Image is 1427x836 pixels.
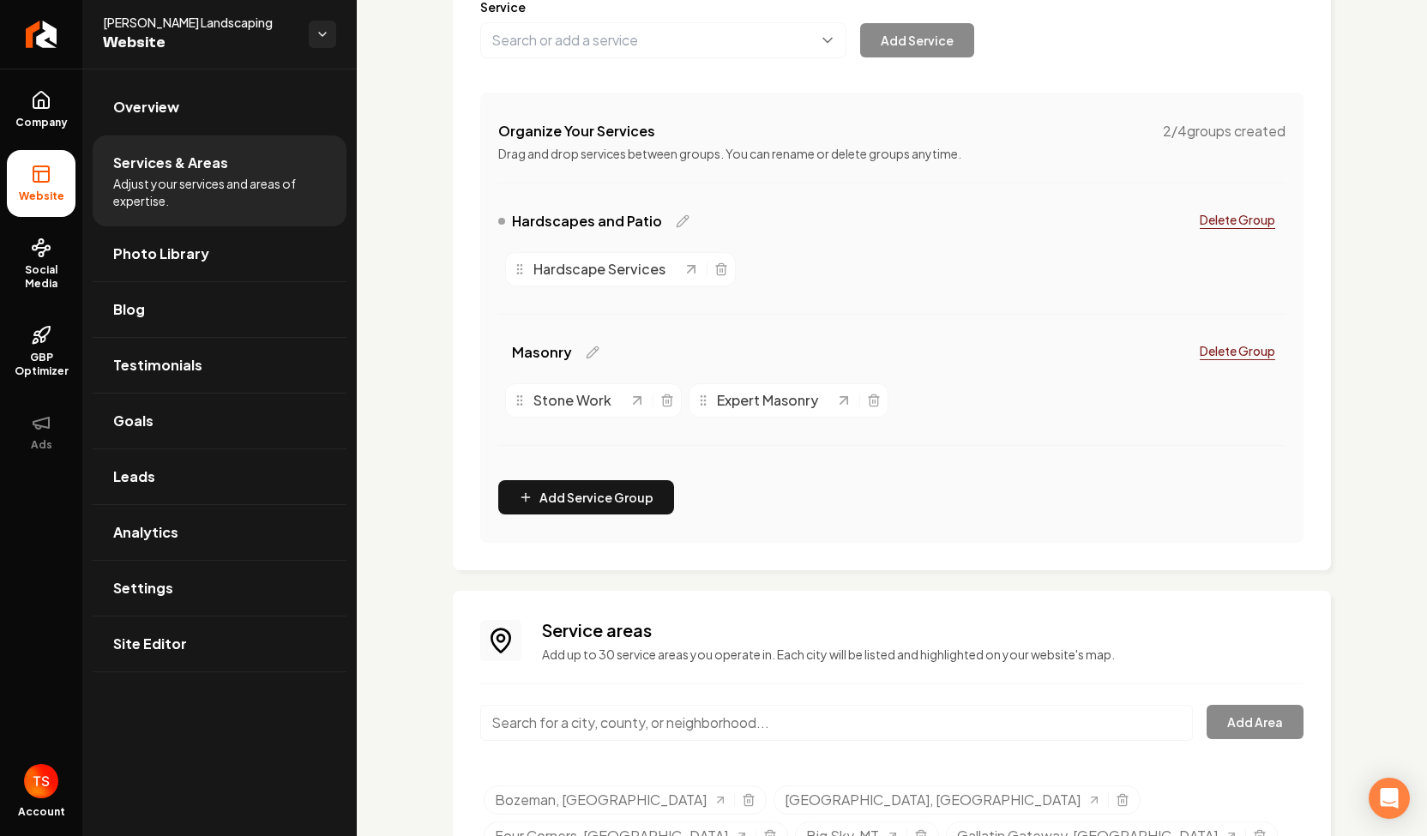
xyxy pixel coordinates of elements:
span: Expert Masonry [717,390,818,411]
div: Hardscape Services [513,259,683,280]
span: Hardscape Services [533,259,665,280]
a: Site Editor [93,616,346,671]
span: Overview [113,97,179,117]
span: Testimonials [113,355,202,376]
input: Search for a city, county, or neighborhood... [480,705,1193,741]
p: Delete Group [1200,342,1275,359]
span: Goals [113,411,154,431]
a: Company [7,76,75,143]
span: Company [9,116,75,129]
span: [GEOGRAPHIC_DATA], [GEOGRAPHIC_DATA] [785,790,1081,810]
span: 2 / 4 groups created [1163,121,1286,141]
span: Hardscapes and Patio [512,211,662,232]
a: Blog [93,282,346,337]
a: Overview [93,80,346,135]
p: Add up to 30 service areas you operate in. Each city will be listed and highlighted on your websi... [542,646,1304,663]
span: Leads [113,466,155,487]
div: Stone Work [513,390,629,411]
a: Settings [93,561,346,616]
span: Settings [113,578,173,598]
span: Ads [24,438,59,452]
a: Photo Library [93,226,346,281]
a: GBP Optimizer [7,311,75,392]
p: Delete Group [1200,211,1275,228]
a: Bozeman, [GEOGRAPHIC_DATA] [495,790,727,810]
button: Ads [7,399,75,466]
button: Delete Group [1189,204,1286,235]
span: Social Media [7,263,75,291]
button: Open user button [24,764,58,798]
img: Thomas Sickler [24,764,58,798]
span: Website [12,189,71,203]
a: Testimonials [93,338,346,393]
h3: Service areas [542,618,1304,642]
span: Analytics [113,522,178,543]
span: Website [103,31,295,55]
a: Analytics [93,505,346,560]
span: Adjust your services and areas of expertise. [113,175,326,209]
a: [GEOGRAPHIC_DATA], [GEOGRAPHIC_DATA] [785,790,1101,810]
span: Site Editor [113,634,187,654]
div: Expert Masonry [696,390,835,411]
button: Delete Group [1189,335,1286,366]
img: Rebolt Logo [26,21,57,48]
span: Services & Areas [113,153,228,173]
a: Goals [93,394,346,448]
span: Photo Library [113,244,209,264]
span: Masonry [512,342,572,363]
button: Add Service Group [498,480,674,514]
a: Social Media [7,224,75,304]
span: GBP Optimizer [7,351,75,378]
span: [PERSON_NAME] Landscaping [103,14,295,31]
h4: Organize Your Services [498,121,655,141]
span: Account [18,805,65,819]
a: Leads [93,449,346,504]
span: Bozeman, [GEOGRAPHIC_DATA] [495,790,707,810]
span: Blog [113,299,145,320]
span: Stone Work [533,390,611,411]
p: Drag and drop services between groups. You can rename or delete groups anytime. [498,145,1286,162]
div: Open Intercom Messenger [1369,778,1410,819]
